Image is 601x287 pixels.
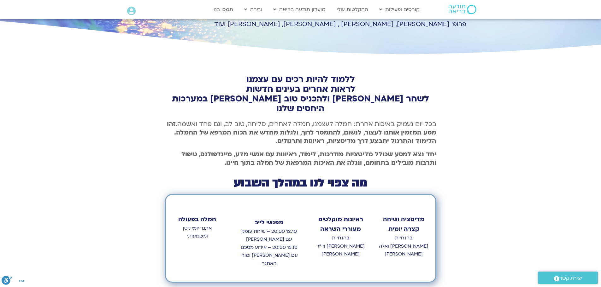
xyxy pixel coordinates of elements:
[135,11,466,28] p: מתארחים בשבוע בכירי המורים ואומנים מהארץ והעולם: פרופ׳ [PERSON_NAME], [PERSON_NAME] , [PERSON_NAM...
[270,3,329,15] a: מועדון תודעה בריאה
[315,234,366,258] p: בהנחיית [PERSON_NAME] וד״ר [PERSON_NAME]
[238,227,299,268] p: 12.10 20:00 – שיחת עומק עם [PERSON_NAME] 15.10 20:00 – אירוע מסכם עם [PERSON_NAME] ומורי האתגר
[167,120,436,145] b: זהו מסע המזמין אותנו לעצור, לנשום, להתמסר לרוך, ולגלות מחדש את הכוח המרפא של החמלה. הלימוד והתרגו...
[181,150,436,167] b: יחד נצא למסע שכולל מדיטציות מודרכות, לימוד, ראיונות עם אנשי מדע, מיינדפולנס, טיפול ותרבות מובילים...
[165,178,436,188] h2: מה צפוי לנו במהלך השבוע
[255,219,283,227] strong: מפגשי לייב
[333,3,371,15] a: ההקלטות שלי
[165,74,436,113] h2: ללמוד להיות רכים עם עצמנו לראות אחרים בעינים חדשות לשחר [PERSON_NAME] ולהכניס טוב [PERSON_NAME] ב...
[318,215,363,233] strong: ראיונות מוקלטים מעוררי השראה
[376,3,423,15] a: קורסים ופעילות
[538,272,598,284] a: יצירת קשר
[178,215,216,223] strong: חמלה בפעולה
[172,224,222,240] p: אתגר יומי קטן ומשמעותי
[383,215,424,233] strong: מדיטציה ושיחה קצרה יומית
[210,3,236,15] a: תמכו בנו
[165,120,436,145] p: בכל יום נעמיק באיכות אחרת: חמלה לעצמנו, חמלה לאחרים, סליחה, טוב לב, וגם פחד ואשמה.
[379,234,429,258] p: בהנחיית [PERSON_NAME] ואלה [PERSON_NAME]
[559,274,582,283] span: יצירת קשר
[241,3,265,15] a: עזרה
[449,5,476,14] img: תודעה בריאה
